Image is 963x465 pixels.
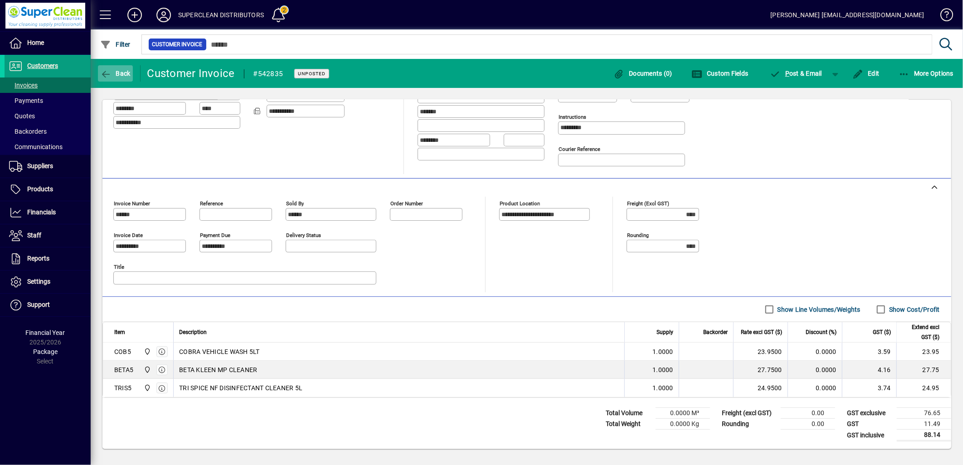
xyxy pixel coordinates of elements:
[27,208,56,216] span: Financials
[298,71,326,77] span: Unposted
[5,201,91,224] a: Financials
[26,329,65,336] span: Financial Year
[5,77,91,93] a: Invoices
[902,322,939,342] span: Extend excl GST ($)
[253,67,283,81] div: #542835
[771,8,924,22] div: [PERSON_NAME] [EMAIL_ADDRESS][DOMAIN_NAME]
[806,327,837,337] span: Discount (%)
[27,301,50,308] span: Support
[100,41,131,48] span: Filter
[178,8,264,22] div: SUPERCLEAN DISTRIBUTORS
[689,65,751,82] button: Custom Fields
[627,200,669,207] mat-label: Freight (excl GST)
[776,305,861,314] label: Show Line Volumes/Weights
[559,146,600,152] mat-label: Courier Reference
[27,185,53,193] span: Products
[785,70,789,77] span: P
[717,419,781,430] td: Rounding
[33,348,58,355] span: Package
[850,65,882,82] button: Edit
[98,65,133,82] button: Back
[27,255,49,262] span: Reports
[739,365,782,374] div: 27.7500
[27,278,50,285] span: Settings
[887,305,940,314] label: Show Cost/Profit
[739,383,782,392] div: 24.9500
[114,232,143,238] mat-label: Invoice date
[114,365,133,374] div: BETA5
[200,200,223,207] mat-label: Reference
[98,36,133,53] button: Filter
[897,430,951,441] td: 88.14
[141,383,152,393] span: Superclean Distributors
[9,143,63,150] span: Communications
[390,200,423,207] mat-label: Order number
[27,62,58,69] span: Customers
[9,82,38,89] span: Invoices
[27,232,41,239] span: Staff
[152,40,203,49] span: Customer Invoice
[656,419,710,430] td: 0.0000 Kg
[842,343,896,361] td: 3.59
[896,379,951,397] td: 24.95
[842,430,897,441] td: GST inclusive
[5,139,91,155] a: Communications
[741,327,782,337] span: Rate excl GST ($)
[9,128,47,135] span: Backorders
[286,200,304,207] mat-label: Sold by
[653,347,674,356] span: 1.0000
[842,408,897,419] td: GST exclusive
[897,419,951,430] td: 11.49
[120,7,149,23] button: Add
[5,124,91,139] a: Backorders
[765,65,827,82] button: Post & Email
[500,200,540,207] mat-label: Product location
[934,2,952,31] a: Knowledge Base
[149,7,178,23] button: Profile
[100,70,131,77] span: Back
[91,65,141,82] app-page-header-button: Back
[114,383,131,392] div: TRIS5
[27,162,53,170] span: Suppliers
[852,70,880,77] span: Edit
[703,327,728,337] span: Backorder
[114,347,131,356] div: COB5
[114,200,150,207] mat-label: Invoice number
[559,114,586,120] mat-label: Instructions
[717,408,781,419] td: Freight (excl GST)
[896,361,951,379] td: 27.75
[842,379,896,397] td: 3.74
[613,70,672,77] span: Documents (0)
[5,108,91,124] a: Quotes
[5,93,91,108] a: Payments
[896,343,951,361] td: 23.95
[781,419,835,430] td: 0.00
[627,232,649,238] mat-label: Rounding
[657,327,673,337] span: Supply
[5,32,91,54] a: Home
[200,232,230,238] mat-label: Payment due
[9,112,35,120] span: Quotes
[842,419,897,430] td: GST
[141,365,152,375] span: Superclean Distributors
[781,408,835,419] td: 0.00
[842,361,896,379] td: 4.16
[788,379,842,397] td: 0.0000
[5,155,91,178] a: Suppliers
[601,419,656,430] td: Total Weight
[179,365,257,374] span: BETA KLEEN MP CLEANER
[147,66,235,81] div: Customer Invoice
[5,271,91,293] a: Settings
[691,70,749,77] span: Custom Fields
[897,408,951,419] td: 76.65
[5,224,91,247] a: Staff
[141,347,152,357] span: Superclean Distributors
[286,232,321,238] mat-label: Delivery status
[114,264,124,270] mat-label: Title
[179,347,260,356] span: COBRA VEHICLE WASH 5LT
[611,65,675,82] button: Documents (0)
[899,70,954,77] span: More Options
[179,383,302,392] span: TRI SPICE NF DISINFECTANT CLEANER 5L
[653,365,674,374] span: 1.0000
[739,347,782,356] div: 23.9500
